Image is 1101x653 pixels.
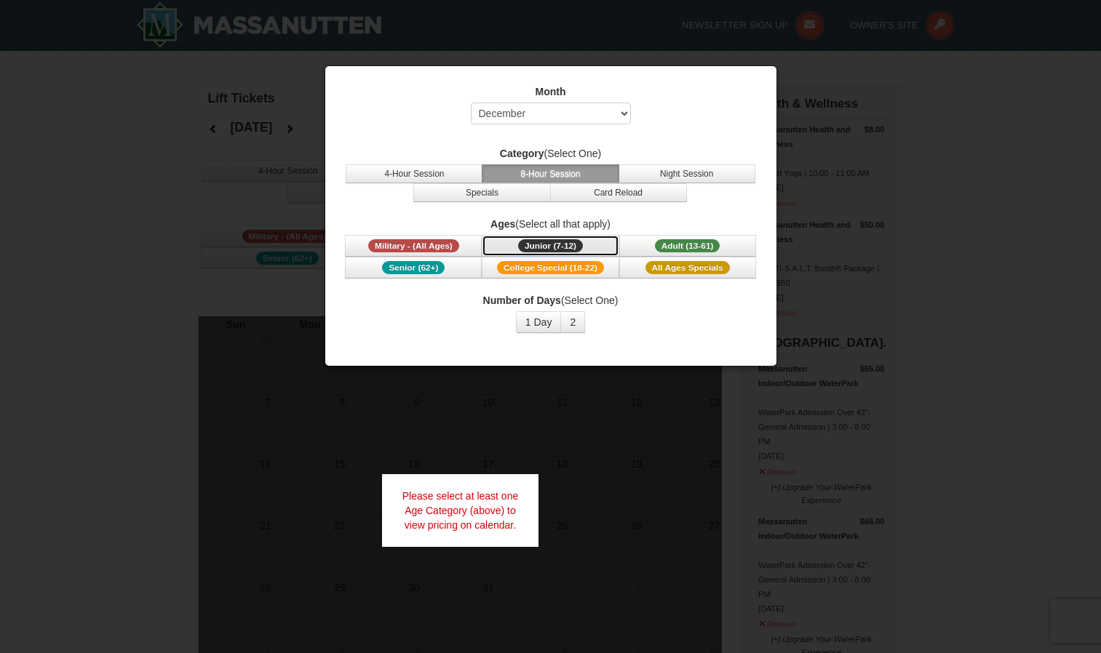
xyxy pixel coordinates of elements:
[619,235,756,257] button: Adult (13-61)
[490,218,515,230] strong: Ages
[343,217,758,231] label: (Select all that apply)
[343,146,758,161] label: (Select One)
[518,239,583,252] span: Junior (7-12)
[346,164,482,183] button: 4-Hour Session
[368,239,459,252] span: Military - (All Ages)
[516,311,562,333] button: 1 Day
[382,474,539,547] div: Please select at least one Age Category (above) to view pricing on calendar.
[345,235,482,257] button: Military - (All Ages)
[413,183,550,202] button: Specials
[497,261,604,274] span: College Special (18-22)
[343,293,758,308] label: (Select One)
[619,164,755,183] button: Night Session
[655,239,720,252] span: Adult (13-61)
[482,164,619,183] button: 8-Hour Session
[560,311,585,333] button: 2
[482,235,619,257] button: Junior (7-12)
[619,257,756,279] button: All Ages Specials
[482,257,619,279] button: College Special (18-22)
[345,257,482,279] button: Senior (62+)
[536,86,566,97] strong: Month
[382,261,445,274] span: Senior (62+)
[500,148,544,159] strong: Category
[483,295,561,306] strong: Number of Days
[550,183,687,202] button: Card Reload
[645,261,730,274] span: All Ages Specials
